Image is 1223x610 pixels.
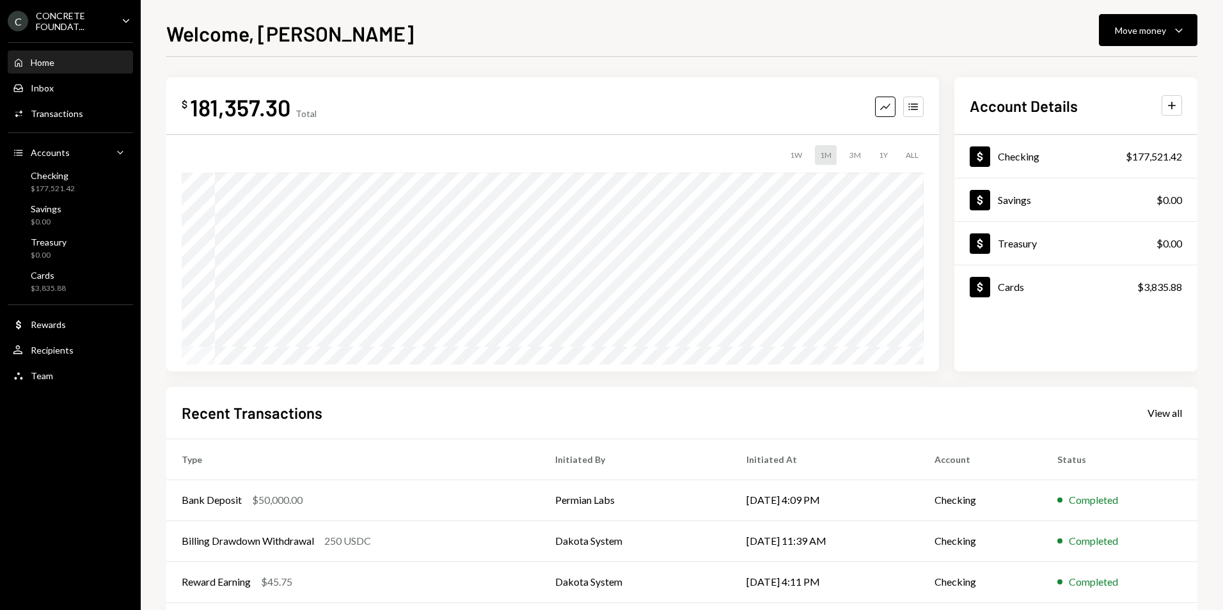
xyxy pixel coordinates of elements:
[31,283,66,294] div: $3,835.88
[1148,405,1182,419] a: View all
[8,199,133,230] a: Savings$0.00
[1115,24,1166,37] div: Move money
[36,10,111,32] div: CONCRETE FOUNDAT...
[998,150,1039,162] div: Checking
[954,135,1197,178] a: Checking$177,521.42
[731,561,919,602] td: [DATE] 4:11 PM
[901,145,924,165] div: ALL
[8,166,133,197] a: Checking$177,521.42
[540,520,731,561] td: Dakota System
[919,480,1042,520] td: Checking
[1137,279,1182,295] div: $3,835.88
[874,145,893,165] div: 1Y
[166,20,414,46] h1: Welcome, [PERSON_NAME]
[31,345,74,356] div: Recipients
[970,95,1078,116] h2: Account Details
[8,51,133,74] a: Home
[919,439,1042,480] th: Account
[540,561,731,602] td: Dakota System
[182,533,314,549] div: Billing Drawdown Withdrawal
[8,141,133,164] a: Accounts
[731,480,919,520] td: [DATE] 4:09 PM
[31,170,75,181] div: Checking
[31,147,70,158] div: Accounts
[8,364,133,387] a: Team
[31,57,54,68] div: Home
[1099,14,1197,46] button: Move money
[31,203,61,214] div: Savings
[1069,492,1118,508] div: Completed
[1069,574,1118,590] div: Completed
[8,338,133,361] a: Recipients
[540,480,731,520] td: Permian Labs
[252,492,303,508] div: $50,000.00
[8,76,133,99] a: Inbox
[731,439,919,480] th: Initiated At
[998,281,1024,293] div: Cards
[166,439,540,480] th: Type
[31,237,67,247] div: Treasury
[8,313,133,336] a: Rewards
[954,265,1197,308] a: Cards$3,835.88
[31,370,53,381] div: Team
[844,145,866,165] div: 3M
[31,217,61,228] div: $0.00
[31,270,66,281] div: Cards
[190,93,290,121] div: 181,357.30
[31,82,54,93] div: Inbox
[31,184,75,194] div: $177,521.42
[815,145,837,165] div: 1M
[296,108,317,119] div: Total
[324,533,371,549] div: 250 USDC
[785,145,807,165] div: 1W
[540,439,731,480] th: Initiated By
[31,319,66,330] div: Rewards
[182,402,322,423] h2: Recent Transactions
[8,266,133,297] a: Cards$3,835.88
[1042,439,1197,480] th: Status
[998,237,1037,249] div: Treasury
[261,574,292,590] div: $45.75
[1148,407,1182,419] div: View all
[8,233,133,263] a: Treasury$0.00
[731,520,919,561] td: [DATE] 11:39 AM
[8,102,133,125] a: Transactions
[919,561,1042,602] td: Checking
[998,194,1031,206] div: Savings
[919,520,1042,561] td: Checking
[31,250,67,261] div: $0.00
[1069,533,1118,549] div: Completed
[31,108,83,119] div: Transactions
[182,98,187,111] div: $
[182,492,242,508] div: Bank Deposit
[8,11,28,31] div: C
[1156,236,1182,251] div: $0.00
[1126,149,1182,164] div: $177,521.42
[954,178,1197,221] a: Savings$0.00
[1156,192,1182,208] div: $0.00
[954,222,1197,265] a: Treasury$0.00
[182,574,251,590] div: Reward Earning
